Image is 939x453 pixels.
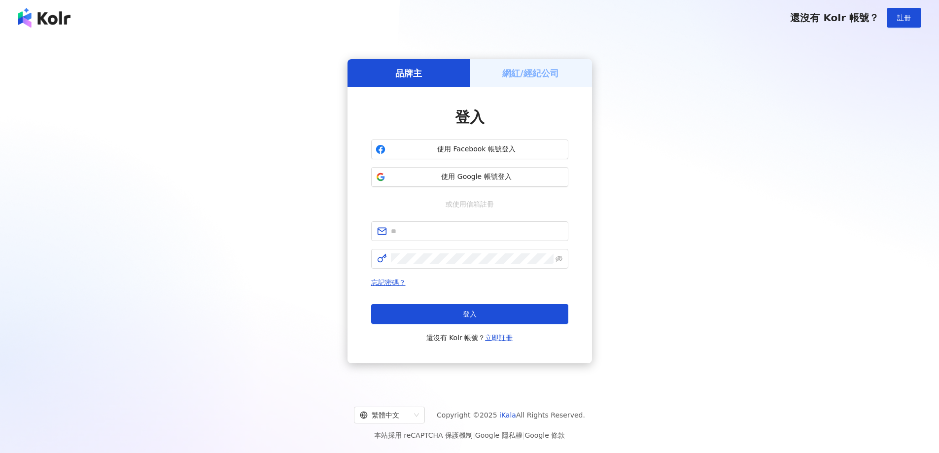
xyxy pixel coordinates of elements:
[485,334,513,342] a: 立即註冊
[371,167,568,187] button: 使用 Google 帳號登入
[426,332,513,344] span: 還沒有 Kolr 帳號？
[790,12,879,24] span: 還沒有 Kolr 帳號？
[360,407,410,423] div: 繁體中文
[371,304,568,324] button: 登入
[389,172,564,182] span: 使用 Google 帳號登入
[395,67,422,79] h5: 品牌主
[463,310,477,318] span: 登入
[556,255,562,262] span: eye-invisible
[524,431,565,439] a: Google 條款
[371,139,568,159] button: 使用 Facebook 帳號登入
[18,8,70,28] img: logo
[499,411,516,419] a: iKala
[522,431,525,439] span: |
[502,67,559,79] h5: 網紅/經紀公司
[473,431,475,439] span: |
[439,199,501,209] span: 或使用信箱註冊
[887,8,921,28] button: 註冊
[371,279,406,286] a: 忘記密碼？
[897,14,911,22] span: 註冊
[374,429,565,441] span: 本站採用 reCAPTCHA 保護機制
[455,108,485,126] span: 登入
[475,431,522,439] a: Google 隱私權
[389,144,564,154] span: 使用 Facebook 帳號登入
[437,409,585,421] span: Copyright © 2025 All Rights Reserved.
